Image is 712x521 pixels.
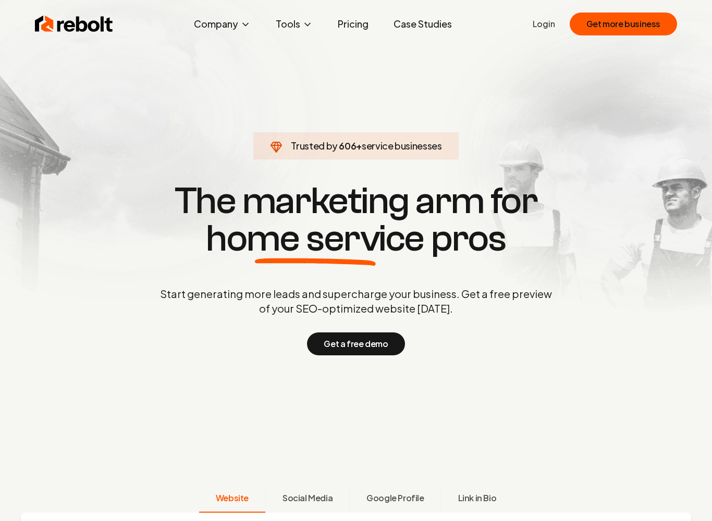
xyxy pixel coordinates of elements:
[186,14,259,34] button: Company
[199,486,265,513] button: Website
[441,486,513,513] button: Link in Bio
[206,220,424,257] span: home service
[291,140,337,152] span: Trusted by
[366,492,424,504] span: Google Profile
[458,492,497,504] span: Link in Bio
[265,486,349,513] button: Social Media
[349,486,440,513] button: Google Profile
[356,140,362,152] span: +
[362,140,442,152] span: service businesses
[106,182,606,257] h1: The marketing arm for pros
[533,18,555,30] a: Login
[385,14,460,34] a: Case Studies
[158,287,554,316] p: Start generating more leads and supercharge your business. Get a free preview of your SEO-optimiz...
[339,139,356,153] span: 606
[283,492,333,504] span: Social Media
[329,14,377,34] a: Pricing
[35,14,113,34] img: Rebolt Logo
[570,13,677,35] button: Get more business
[216,492,249,504] span: Website
[307,332,404,355] button: Get a free demo
[267,14,321,34] button: Tools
